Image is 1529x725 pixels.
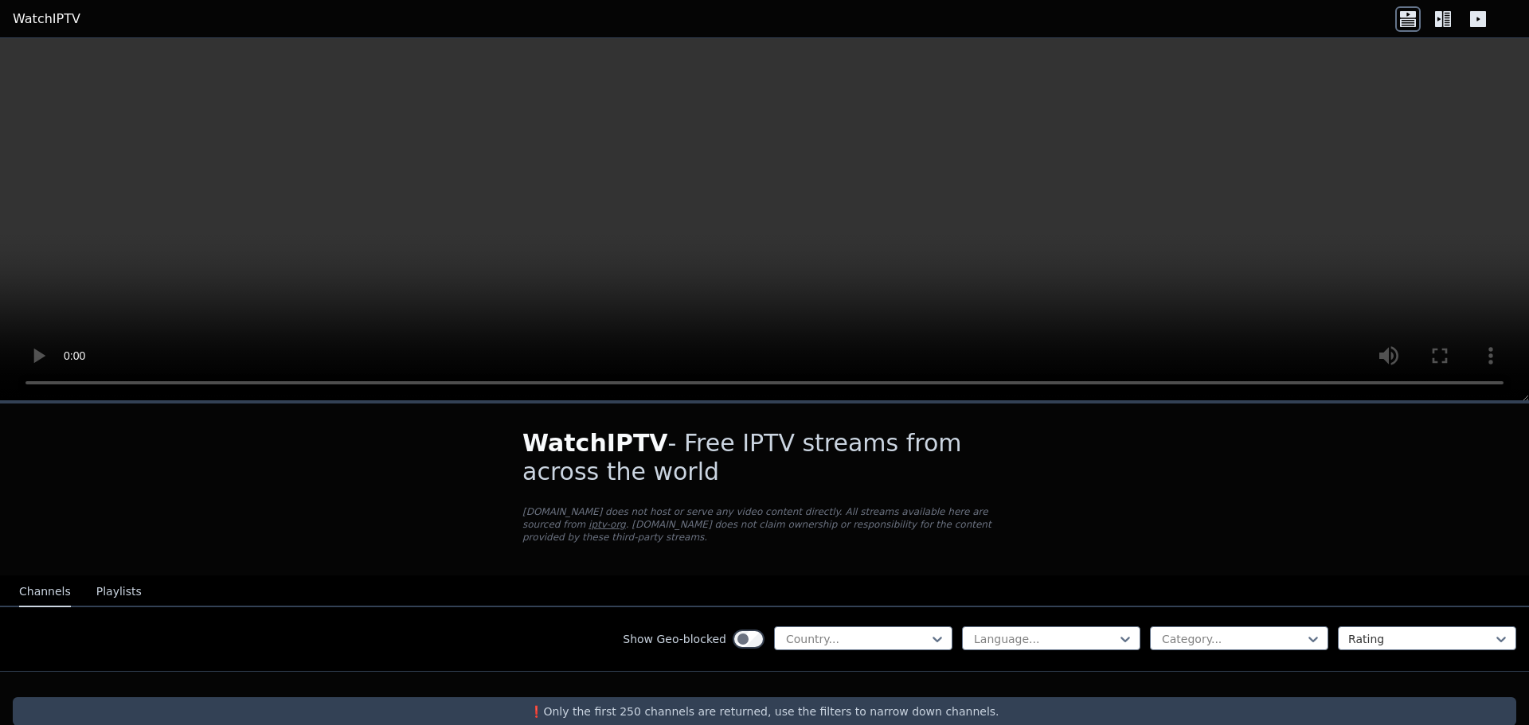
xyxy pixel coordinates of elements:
h1: - Free IPTV streams from across the world [522,429,1007,486]
a: WatchIPTV [13,10,80,29]
span: WatchIPTV [522,429,668,457]
p: ❗️Only the first 250 channels are returned, use the filters to narrow down channels. [19,704,1510,719]
p: [DOMAIN_NAME] does not host or serve any video content directly. All streams available here are s... [522,505,1007,544]
a: iptv-org [589,519,626,530]
label: Show Geo-blocked [623,631,726,647]
button: Channels [19,577,71,607]
button: Playlists [96,577,142,607]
